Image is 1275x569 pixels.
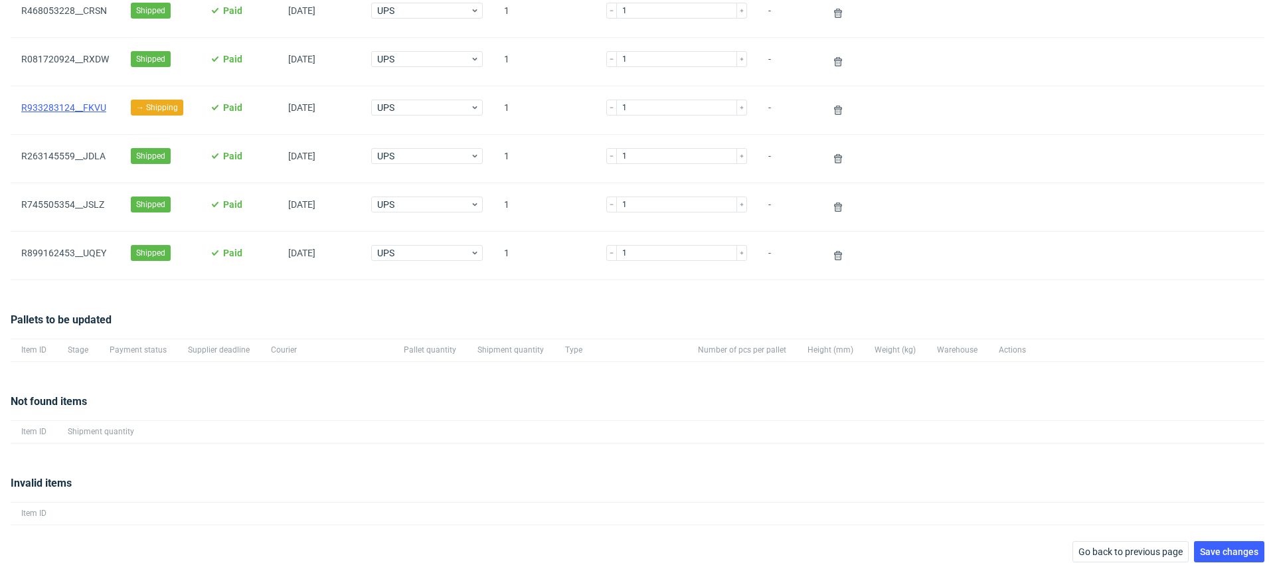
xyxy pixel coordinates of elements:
span: - [768,151,809,167]
span: Payment status [110,345,167,356]
span: 1 [504,5,585,21]
span: Warehouse [937,345,977,356]
span: Shipment quantity [68,426,134,438]
a: R263145559__JDLA [21,151,106,161]
span: 1 [504,199,585,215]
span: Item ID [21,508,46,519]
a: R745505354__JSLZ [21,199,104,210]
span: [DATE] [288,248,315,258]
span: Shipped [136,247,165,259]
span: UPS [377,4,470,17]
span: Stage [68,345,88,356]
span: [DATE] [288,199,315,210]
span: Shipment quantity [477,345,544,356]
span: Type [565,345,677,356]
span: Shipped [136,199,165,210]
span: - [768,199,809,215]
span: Paid [223,199,242,210]
span: Height (mm) [807,345,853,356]
span: Shipped [136,53,165,65]
span: Paid [223,5,242,16]
span: Shipped [136,5,165,17]
span: 1 [504,248,585,264]
span: [DATE] [288,54,315,64]
span: UPS [377,198,470,211]
a: R933283124__FKVU [21,102,106,113]
span: Paid [223,54,242,64]
span: Number of pcs per pallet [698,345,786,356]
span: 1 [504,54,585,70]
a: R468053228__CRSN [21,5,107,16]
span: Save changes [1200,547,1258,556]
span: Item ID [21,345,46,356]
div: Pallets to be updated [11,312,1264,339]
span: - [768,54,809,70]
span: Shipped [136,150,165,162]
span: [DATE] [288,102,315,113]
span: Weight (kg) [875,345,916,356]
span: Actions [999,345,1026,356]
span: UPS [377,149,470,163]
button: Go back to previous page [1072,541,1189,562]
span: UPS [377,101,470,114]
a: R899162453__UQEY [21,248,106,258]
span: [DATE] [288,5,315,16]
span: Go back to previous page [1078,547,1183,556]
a: R081720924__RXDW [21,54,109,64]
span: Paid [223,248,242,258]
span: UPS [377,246,470,260]
button: Save changes [1194,541,1264,562]
span: Supplier deadline [188,345,250,356]
span: - [768,102,809,118]
div: Invalid items [11,475,1264,502]
div: Not found items [11,394,1264,420]
span: Courier [271,345,382,356]
span: Paid [223,151,242,161]
span: - [768,248,809,264]
span: - [768,5,809,21]
span: 1 [504,102,585,118]
span: [DATE] [288,151,315,161]
span: Pallet quantity [404,345,456,356]
span: → Shipping [136,102,178,114]
span: UPS [377,52,470,66]
span: Paid [223,102,242,113]
span: Item ID [21,426,46,438]
span: 1 [504,151,585,167]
